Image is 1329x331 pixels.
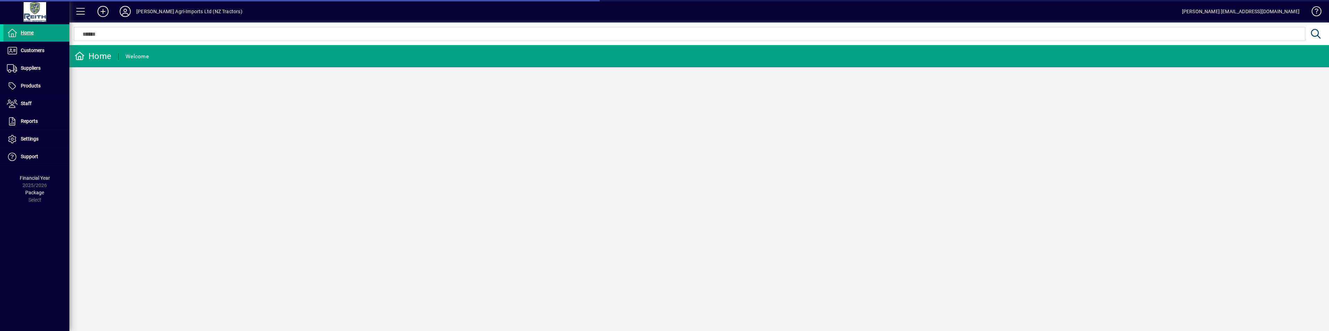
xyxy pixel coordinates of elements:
div: [PERSON_NAME] [EMAIL_ADDRESS][DOMAIN_NAME] [1182,6,1300,17]
div: [PERSON_NAME] Agri-Imports Ltd (NZ Tractors) [136,6,242,17]
a: Support [3,148,69,165]
span: Products [21,83,41,88]
a: Knowledge Base [1306,1,1320,24]
span: Support [21,154,38,159]
a: Products [3,77,69,95]
button: Profile [114,5,136,18]
a: Staff [3,95,69,112]
div: Home [75,51,111,62]
a: Reports [3,113,69,130]
a: Suppliers [3,60,69,77]
span: Suppliers [21,65,41,71]
span: Reports [21,118,38,124]
span: Staff [21,101,32,106]
span: Home [21,30,34,35]
span: Package [25,190,44,195]
span: Customers [21,48,44,53]
a: Customers [3,42,69,59]
span: Settings [21,136,38,142]
span: Financial Year [20,175,50,181]
a: Settings [3,130,69,148]
button: Add [92,5,114,18]
div: Welcome [126,51,149,62]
